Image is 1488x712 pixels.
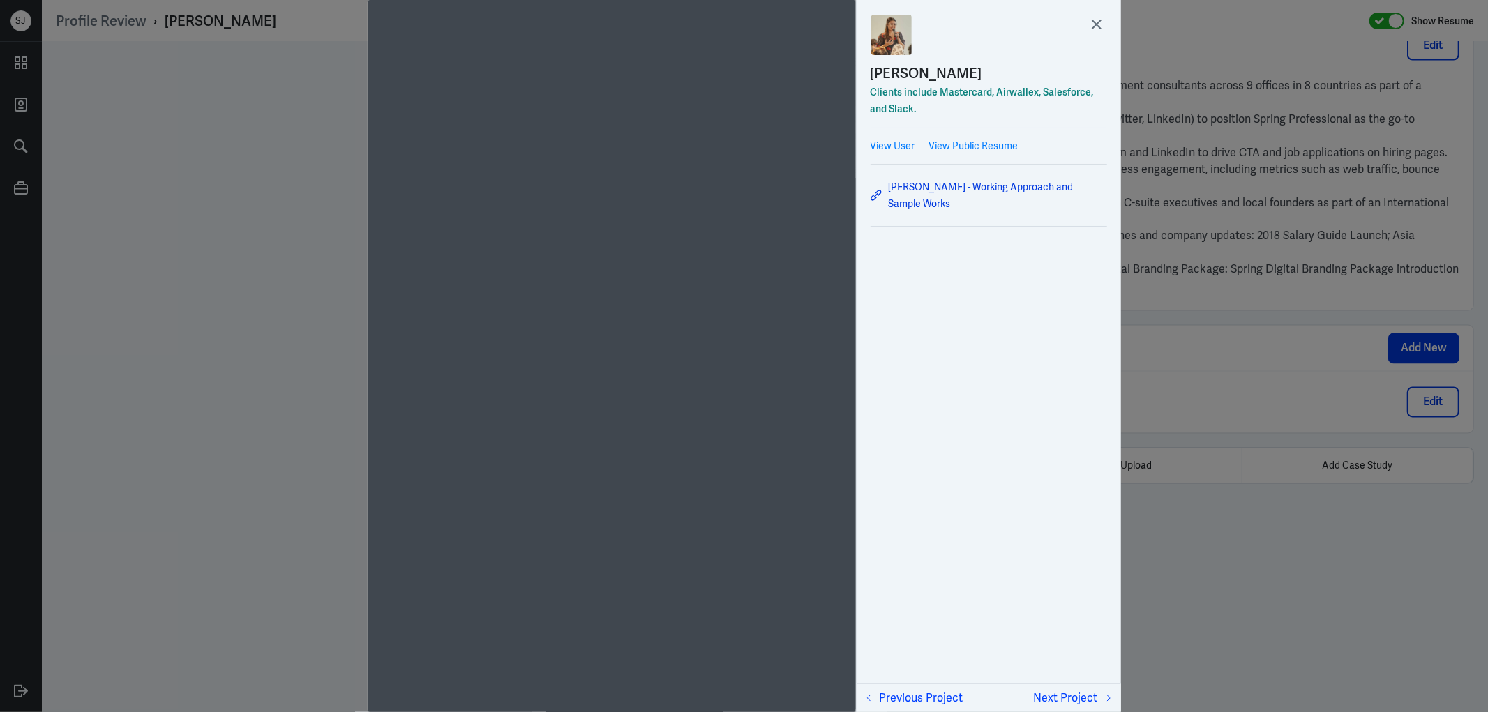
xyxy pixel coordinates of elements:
div: Clients include Mastercard, Airwallex, Salesforce, and Slack. [871,84,1107,117]
button: Previous Project [862,690,963,706]
img: Leia Lee [871,14,912,56]
a: [PERSON_NAME] - Working Approach and Sample Works [871,179,1107,212]
a: View Public Resume [929,139,1019,153]
a: [PERSON_NAME] [871,63,1107,84]
button: Next Project [1034,690,1115,706]
a: View User [871,139,915,153]
div: [PERSON_NAME] [871,63,982,84]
